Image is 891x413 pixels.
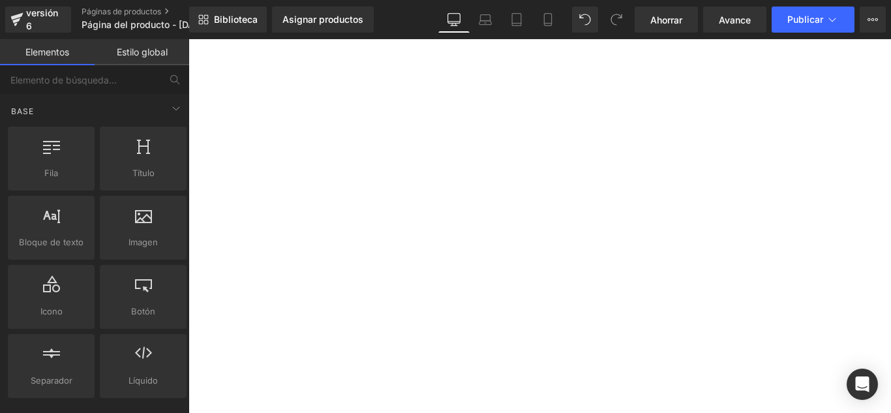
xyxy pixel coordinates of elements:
[860,7,886,33] button: Más
[128,375,158,386] font: Líquido
[214,14,258,25] font: Biblioteca
[31,375,72,386] font: Separador
[282,14,363,25] font: Asignar productos
[128,237,158,247] font: Imagen
[572,7,598,33] button: Deshacer
[438,7,470,33] a: De oficina
[650,14,682,25] font: Ahorrar
[82,7,161,16] font: Páginas de productos
[25,46,69,57] font: Elementos
[11,106,34,116] font: Base
[132,168,155,178] font: Título
[847,369,878,400] div: Abrir Intercom Messenger
[19,237,83,247] font: Bloque de texto
[470,7,501,33] a: Computadora portátil
[532,7,564,33] a: Móvil
[787,14,823,25] font: Publicar
[501,7,532,33] a: Tableta
[5,7,71,33] a: versión 6
[26,7,58,31] font: versión 6
[703,7,766,33] a: Avance
[603,7,629,33] button: Rehacer
[719,14,751,25] font: Avance
[82,19,249,30] font: Página del producto - [DATE] 17:22:42
[40,306,63,316] font: Icono
[117,46,168,57] font: Estilo global
[189,7,267,33] a: Nueva Biblioteca
[131,306,155,316] font: Botón
[772,7,854,33] button: Publicar
[44,168,58,178] font: Fila
[82,7,232,17] a: Páginas de productos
